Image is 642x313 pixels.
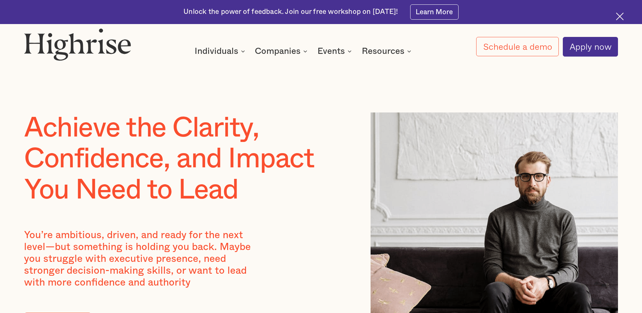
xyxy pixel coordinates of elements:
div: Companies [255,47,309,55]
img: Highrise logo [24,28,131,61]
div: Companies [255,47,301,55]
a: Learn More [410,4,459,20]
div: Events [317,47,354,55]
div: Events [317,47,345,55]
div: Unlock the power of feedback. Join our free workshop on [DATE]! [183,7,398,17]
div: Individuals [195,47,247,55]
img: Cross icon [616,13,624,20]
p: You’re ambitious, driven, and ready for the next level—but something is holding you back. Maybe y... [24,229,265,289]
div: Individuals [195,47,238,55]
div: Resources [362,47,413,55]
h1: Achieve the Clarity, Confidence, and Impact You Need to Lead [24,112,338,205]
div: Resources [362,47,404,55]
a: Schedule a demo [476,37,558,56]
a: Apply now [563,37,618,57]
